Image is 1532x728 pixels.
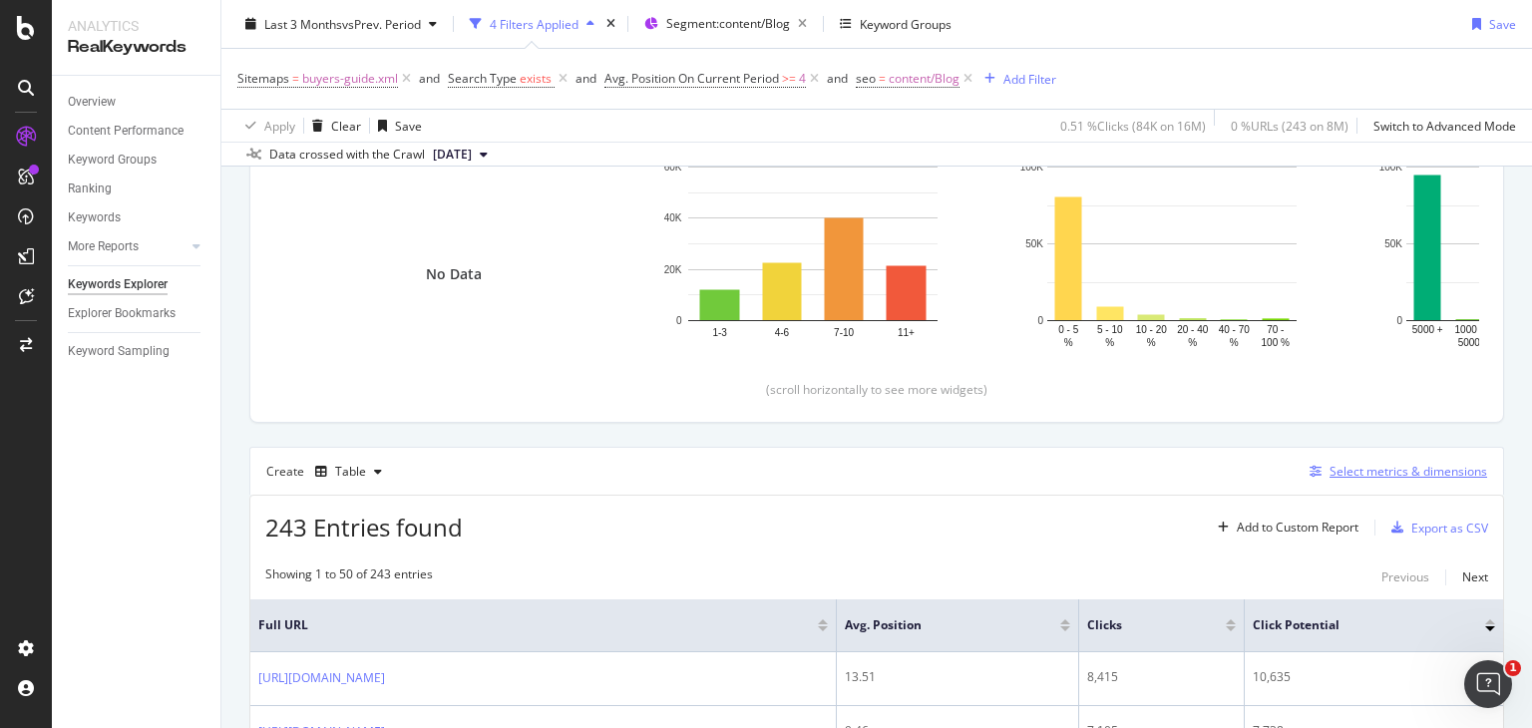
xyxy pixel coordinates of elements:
text: % [1230,337,1239,348]
span: = [879,70,886,87]
text: 11+ [898,327,915,338]
span: seo [856,70,876,87]
span: >= [782,70,796,87]
button: Add to Custom Report [1210,512,1358,544]
span: 243 Entries found [265,511,463,544]
div: and [827,70,848,87]
button: and [419,69,440,88]
div: Select metrics & dimensions [1330,463,1487,480]
span: 1 [1505,660,1521,676]
svg: A chart. [1016,157,1328,350]
span: Clicks [1087,616,1197,634]
div: Ranking [68,179,112,199]
button: Switch to Advanced Mode [1365,110,1516,142]
span: Last 3 Months [264,15,342,32]
button: Save [1464,8,1516,40]
span: vs Prev. Period [342,15,421,32]
text: 60K [664,162,682,173]
div: 0.51 % Clicks ( 84K on 16M ) [1060,117,1206,134]
text: 40 - 70 [1219,324,1251,335]
div: (scroll horizontally to see more widgets) [274,381,1479,398]
button: Export as CSV [1383,512,1488,544]
div: Table [335,466,366,478]
text: 20 - 40 [1177,324,1209,335]
a: Keyword Sampling [68,341,206,362]
text: % [1188,337,1197,348]
text: 5000 [1458,337,1481,348]
button: Apply [237,110,295,142]
span: Avg. Position On Current Period [604,70,779,87]
text: 100K [1020,162,1044,173]
div: 4 Filters Applied [490,15,578,32]
span: Sitemaps [237,70,289,87]
text: 1-3 [712,327,727,338]
iframe: Intercom live chat [1464,660,1512,708]
text: 10 - 20 [1136,324,1168,335]
span: Click Potential [1253,616,1455,634]
a: Keyword Groups [68,150,206,171]
button: Select metrics & dimensions [1302,460,1487,484]
span: = [292,70,299,87]
text: % [1105,337,1114,348]
div: and [419,70,440,87]
div: Next [1462,568,1488,585]
button: Last 3 MonthsvsPrev. Period [237,8,445,40]
button: Clear [304,110,361,142]
div: 10,635 [1253,668,1495,686]
div: Keywords [68,207,121,228]
text: 100K [1379,162,1403,173]
div: Switch to Advanced Mode [1373,117,1516,134]
div: No Data [426,264,482,284]
text: 0 [676,315,682,326]
text: 0 - 5 [1058,324,1078,335]
span: Segment: content/Blog [666,15,790,32]
span: exists [520,70,552,87]
div: Export as CSV [1411,520,1488,537]
text: 100 % [1262,337,1290,348]
div: Create [266,456,390,488]
span: Full URL [258,616,788,634]
span: Search Type [448,70,517,87]
div: Add to Custom Report [1237,522,1358,534]
div: More Reports [68,236,139,257]
text: 70 - [1267,324,1284,335]
a: Keywords [68,207,206,228]
text: 20K [664,264,682,275]
span: 2025 Aug. 4th [433,146,472,164]
span: buyers-guide.xml [302,65,398,93]
text: 7-10 [834,327,854,338]
div: and [575,70,596,87]
text: % [1064,337,1073,348]
text: 0 [1396,315,1402,326]
button: Previous [1381,565,1429,589]
text: 0 [1037,315,1043,326]
div: Apply [264,117,295,134]
a: Content Performance [68,121,206,142]
div: Content Performance [68,121,184,142]
text: % [1147,337,1156,348]
div: 8,415 [1087,668,1237,686]
div: Analytics [68,16,204,36]
div: Keyword Groups [68,150,157,171]
div: Data crossed with the Crawl [269,146,425,164]
a: [URL][DOMAIN_NAME] [258,668,385,688]
text: 5 - 10 [1097,324,1123,335]
div: RealKeywords [68,36,204,59]
button: Keyword Groups [832,8,959,40]
button: 4 Filters Applied [462,8,602,40]
div: Clear [331,117,361,134]
button: and [575,69,596,88]
button: Save [370,110,422,142]
div: 13.51 [845,668,1070,686]
text: 4-6 [775,327,790,338]
button: [DATE] [425,143,496,167]
div: Add Filter [1003,70,1056,87]
button: Next [1462,565,1488,589]
span: Avg. Position [845,616,1030,634]
span: 4 [799,65,806,93]
text: 40K [664,213,682,224]
a: Overview [68,92,206,113]
a: Ranking [68,179,206,199]
div: times [602,14,619,34]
